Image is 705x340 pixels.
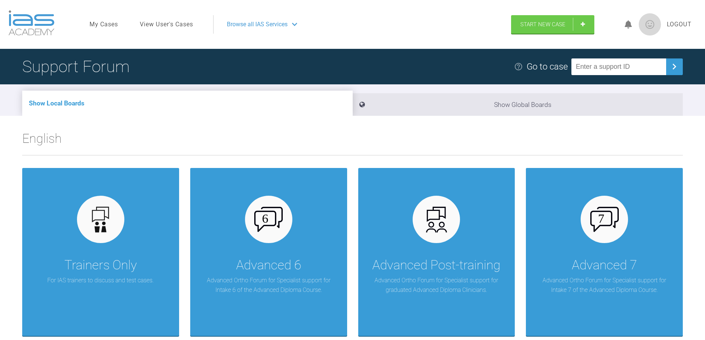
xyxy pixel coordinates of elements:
[526,168,683,336] a: Advanced 7Advanced Ortho Forum for Specialist support for Intake 7 of the Advanced Diploma Course.
[140,20,193,29] a: View User's Cases
[511,15,594,34] a: Start New Case
[47,276,154,285] p: For IAS trainers to discuss and test cases.
[520,21,565,28] span: Start New Case
[422,205,451,234] img: advanced.73cea251.svg
[667,20,692,29] a: Logout
[254,207,283,232] img: advanced-6.cf6970cb.svg
[22,54,130,80] h1: Support Forum
[236,255,301,276] div: Advanced 6
[22,168,179,336] a: Trainers OnlyFor IAS trainers to discuss and test cases.
[639,13,661,36] img: profile.png
[201,276,336,294] p: Advanced Ortho Forum for Specialist support for Intake 6 of the Advanced Diploma Course.
[64,255,137,276] div: Trainers Only
[353,93,683,116] li: Show Global Boards
[590,207,619,232] img: advanced-7.aa0834c3.svg
[358,168,515,336] a: Advanced Post-trainingAdvanced Ortho Forum for Specialist support for graduated Advanced Diploma ...
[9,10,54,36] img: logo-light.3e3ef733.png
[571,58,666,75] input: Enter a support ID
[668,61,680,73] img: chevronRight.28bd32b0.svg
[90,20,118,29] a: My Cases
[537,276,672,294] p: Advanced Ortho Forum for Specialist support for Intake 7 of the Advanced Diploma Course.
[227,20,288,29] span: Browse all IAS Services
[22,128,683,155] h2: English
[86,205,115,234] img: default.3be3f38f.svg
[369,276,504,294] p: Advanced Ortho Forum for Specialist support for graduated Advanced Diploma Clinicians.
[22,91,353,116] li: Show Local Boards
[527,60,568,74] div: Go to case
[572,255,637,276] div: Advanced 7
[190,168,347,336] a: Advanced 6Advanced Ortho Forum for Specialist support for Intake 6 of the Advanced Diploma Course.
[514,62,523,71] img: help.e70b9f3d.svg
[372,255,500,276] div: Advanced Post-training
